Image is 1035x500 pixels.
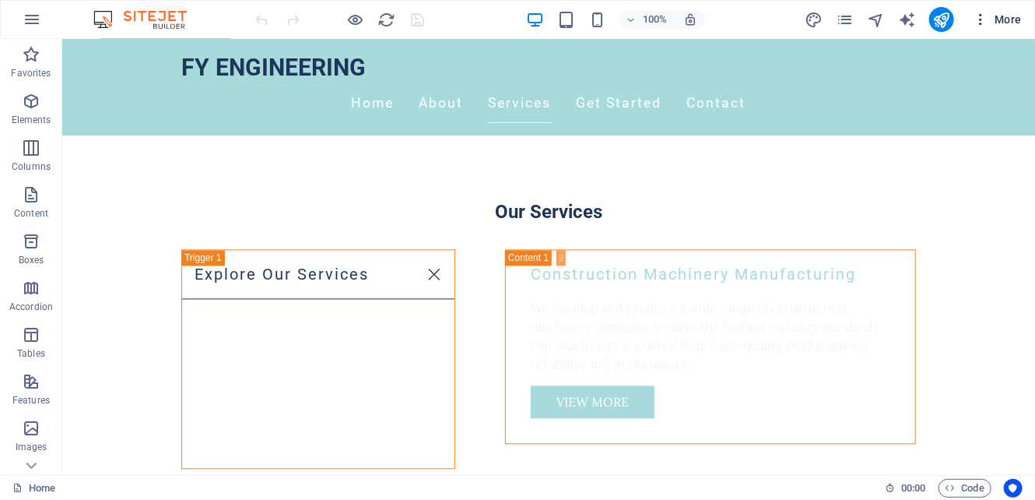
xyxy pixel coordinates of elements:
p: Content [14,207,48,220]
p: Tables [17,347,45,360]
span: 00 00 [901,479,925,498]
button: Usercentrics [1004,479,1023,498]
button: 100% [619,10,675,29]
i: Pages (Ctrl+Alt+S) [836,11,854,29]
button: reload [377,10,396,29]
i: Navigator [867,11,885,29]
i: On resize automatically adjust zoom level to fit chosen device. [683,12,697,26]
button: Code [939,479,991,498]
p: Columns [12,160,51,173]
a: Click to cancel selection. Double-click to open Pages [12,479,55,498]
p: Features [12,394,50,407]
button: design [805,10,823,29]
i: Publish [932,11,950,29]
h6: Session time [885,479,926,498]
p: Favorites [11,67,51,79]
span: : [912,482,914,494]
button: More [967,7,1028,32]
button: pages [836,10,854,29]
p: Boxes [19,254,44,266]
span: Code [946,479,984,498]
i: Reload page [378,11,396,29]
i: AI Writer [898,11,916,29]
p: Elements [12,114,51,126]
button: text_generator [898,10,917,29]
h6: 100% [643,10,668,29]
button: publish [929,7,954,32]
span: More [973,12,1022,27]
img: Editor Logo [89,10,206,29]
i: Design (Ctrl+Alt+Y) [805,11,823,29]
p: Accordion [9,301,53,313]
button: navigator [867,10,886,29]
p: Images [16,441,47,453]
